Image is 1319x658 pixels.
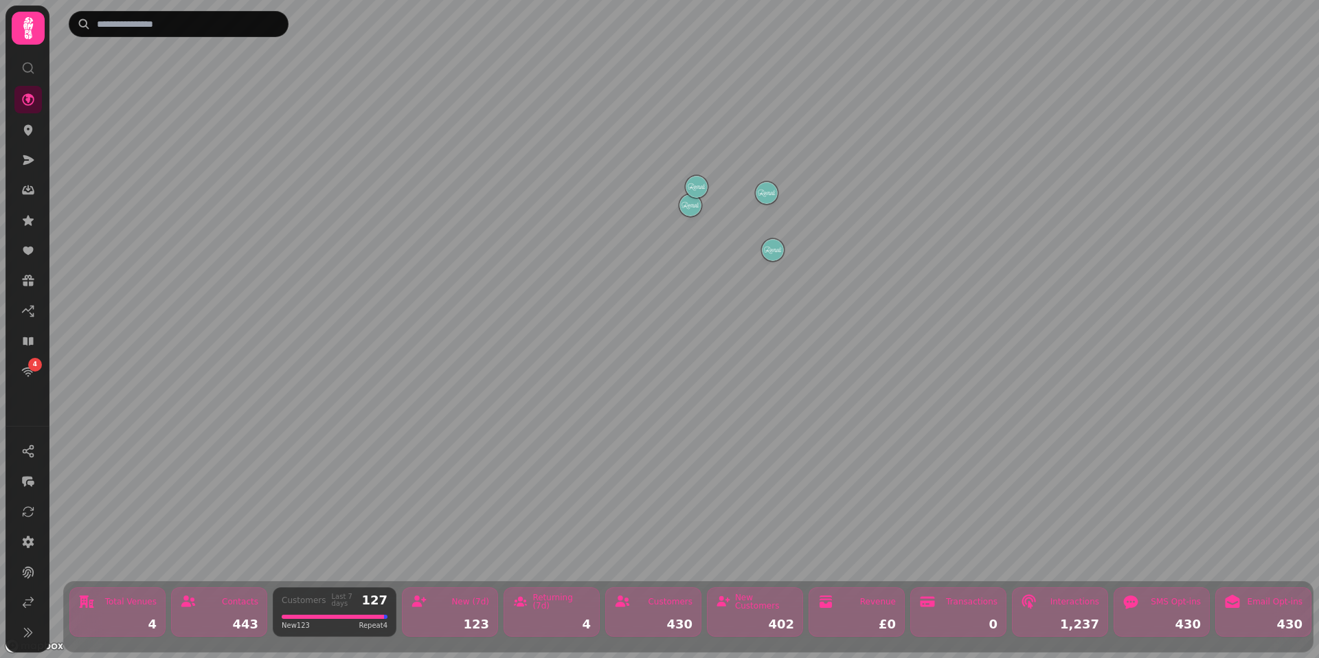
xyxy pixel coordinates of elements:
div: Last 7 days [332,593,357,607]
div: 0 [919,618,997,631]
div: 123 [411,618,489,631]
a: Mapbox logo [4,638,65,654]
div: 4 [512,618,591,631]
div: Revenue [860,598,896,606]
div: 127 [361,594,387,606]
div: Customers [282,596,326,604]
div: Interactions [1050,598,1099,606]
div: Map marker [679,194,701,220]
div: £0 [818,618,896,631]
div: New (7d) [451,598,489,606]
div: Customers [648,598,692,606]
button: WESTFIELD STRATFORD [756,182,778,204]
button: WEMBLEY PARK [686,176,708,198]
div: 1,237 [1021,618,1099,631]
div: New Customers [735,593,794,610]
span: 4 [33,360,37,370]
div: Map marker [762,239,784,265]
a: 4 [14,358,42,385]
div: Transactions [946,598,997,606]
button: BROMLEY SOUTH [762,239,784,261]
span: Repeat 4 [359,620,387,631]
div: Returning (7d) [532,593,591,610]
span: New 123 [282,620,310,631]
div: 4 [78,618,157,631]
div: Map marker [686,176,708,202]
div: Map marker [756,182,778,208]
div: SMS Opt-ins [1151,598,1201,606]
div: 402 [716,618,794,631]
div: 430 [1224,618,1303,631]
div: Contacts [222,598,258,606]
div: 443 [180,618,258,631]
button: EALING BROADWAY [679,194,701,216]
div: Total Venues [105,598,157,606]
div: 430 [614,618,692,631]
div: Email Opt-ins [1248,598,1303,606]
div: 430 [1123,618,1201,631]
